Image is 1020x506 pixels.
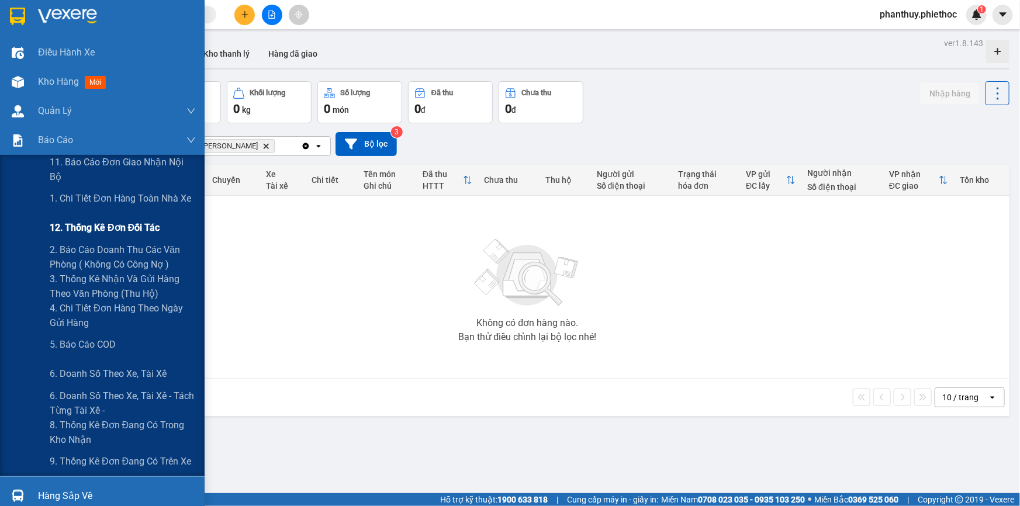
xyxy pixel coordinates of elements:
[295,11,303,19] span: aim
[993,5,1013,25] button: caret-down
[423,169,463,179] div: Đã thu
[15,85,204,104] b: GỬI : VP [PERSON_NAME]
[848,495,898,504] strong: 0369 525 060
[364,181,411,190] div: Ghi chú
[12,105,24,117] img: warehouse-icon
[341,89,371,97] div: Số lượng
[746,181,786,190] div: ĐC lấy
[907,493,909,506] span: |
[10,8,25,25] img: logo-vxr
[241,11,249,19] span: plus
[808,497,811,502] span: ⚪️
[440,493,548,506] span: Hỗ trợ kỹ thuật:
[870,7,966,22] span: phanthuy.phiethoc
[988,393,997,402] svg: open
[484,175,534,185] div: Chưa thu
[266,169,300,179] div: Xe
[556,493,558,506] span: |
[38,76,79,87] span: Kho hàng
[746,169,786,179] div: VP gửi
[50,337,116,352] span: 5. Báo cáo COD
[814,493,898,506] span: Miền Bắc
[597,181,667,190] div: Số điện thoại
[980,5,984,13] span: 1
[312,175,352,185] div: Chi tiết
[109,29,489,43] li: 237 [PERSON_NAME] , [GEOGRAPHIC_DATA]
[336,132,397,156] button: Bộ lọc
[505,102,511,116] span: 0
[317,81,402,123] button: Số lượng0món
[262,143,269,150] svg: Delete
[423,181,463,190] div: HTTT
[50,389,196,418] span: 6. Doanh số theo xe, tài xế - tách từng tài xế -
[661,493,805,506] span: Miền Nam
[431,89,453,97] div: Đã thu
[986,40,1009,63] div: Tạo kho hàng mới
[185,139,275,153] span: VP Phạm Văn Đồng, close by backspace
[109,43,489,58] li: Hotline: 1900 3383, ĐT/Zalo : 0862837383
[268,11,276,19] span: file-add
[289,5,309,25] button: aim
[12,76,24,88] img: warehouse-icon
[408,81,493,123] button: Đã thu0đ
[522,89,552,97] div: Chưa thu
[50,272,196,301] span: 3. Thống kê nhận và gửi hàng theo văn phòng (thu hộ)
[971,9,982,20] img: icon-new-feature
[545,175,585,185] div: Thu hộ
[227,81,312,123] button: Khối lượng0kg
[391,126,403,138] sup: 3
[955,495,963,504] span: copyright
[242,105,251,115] span: kg
[499,81,583,123] button: Chưa thu0đ
[740,165,801,196] th: Toggle SortBy
[194,40,259,68] button: Kho thanh lý
[234,5,255,25] button: plus
[364,169,411,179] div: Tên món
[497,495,548,504] strong: 1900 633 818
[250,89,286,97] div: Khối lượng
[38,45,95,60] span: Điều hành xe
[511,105,516,115] span: đ
[12,47,24,59] img: warehouse-icon
[458,332,596,342] div: Bạn thử điều chỉnh lại bộ lọc nhé!
[12,134,24,147] img: solution-icon
[324,102,330,116] span: 0
[301,141,310,151] svg: Clear all
[698,495,805,504] strong: 0708 023 035 - 0935 103 250
[476,318,578,328] div: Không có đơn hàng nào.
[889,169,939,179] div: VP nhận
[889,181,939,190] div: ĐC giao
[469,232,586,314] img: svg+xml;base64,PHN2ZyBjbGFzcz0ibGlzdC1wbHVnX19zdmciIHhtbG5zPSJodHRwOi8vd3d3LnczLm9yZy8yMDAwL3N2Zy...
[50,155,196,184] span: 11. Báo cáo đơn giao nhận nội bộ
[277,140,278,152] input: Selected VP Phạm Văn Đồng.
[920,83,980,104] button: Nhập hàng
[883,165,954,196] th: Toggle SortBy
[50,242,196,272] span: 2. Báo cáo doanh thu các văn phòng ( không có công nợ )
[38,487,196,505] div: Hàng sắp về
[85,76,106,89] span: mới
[233,102,240,116] span: 0
[266,181,300,190] div: Tài xế
[679,169,735,179] div: Trạng thái
[38,133,73,147] span: Báo cáo
[12,490,24,502] img: warehouse-icon
[417,165,478,196] th: Toggle SortBy
[186,136,196,145] span: down
[38,103,72,118] span: Quản Lý
[186,106,196,116] span: down
[50,454,191,469] span: 9. Thống kê đơn đang có trên xe
[262,5,282,25] button: file-add
[597,169,667,179] div: Người gửi
[50,191,192,206] span: 1. Chi tiết đơn hàng toàn nhà xe
[421,105,426,115] span: đ
[807,168,877,178] div: Người nhận
[50,220,160,235] span: 12. Thống kê đơn đối tác
[978,5,986,13] sup: 1
[50,301,196,330] span: 4. Chi tiết đơn hàng theo ngày gửi hàng
[314,141,323,151] svg: open
[807,182,877,192] div: Số điện thoại
[333,105,349,115] span: món
[960,175,1003,185] div: Tồn kho
[567,493,658,506] span: Cung cấp máy in - giấy in:
[15,15,73,73] img: logo.jpg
